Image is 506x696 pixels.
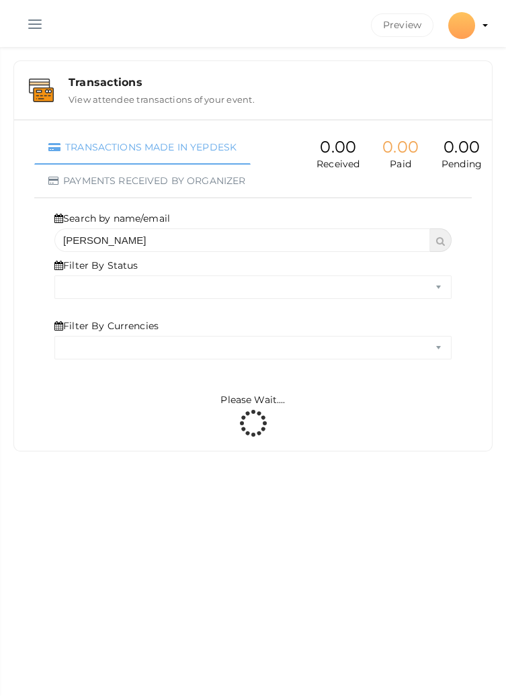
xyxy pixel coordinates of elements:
[54,212,170,225] label: Search by name/email
[371,13,433,37] button: Preview
[34,164,259,198] a: Payments received by organizer
[69,76,477,89] div: Transactions
[54,259,138,272] label: Filter By Status
[21,95,485,107] a: Transactions View attendee transactions of your event.
[34,130,251,165] a: Transactions made in Yepdesk
[54,228,430,252] input: Enter name or email..
[54,319,159,333] label: Filter By Currencies
[69,89,255,105] label: View attendee transactions of your event.
[220,394,285,406] span: Please Wait....
[29,79,54,102] img: bank-details.svg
